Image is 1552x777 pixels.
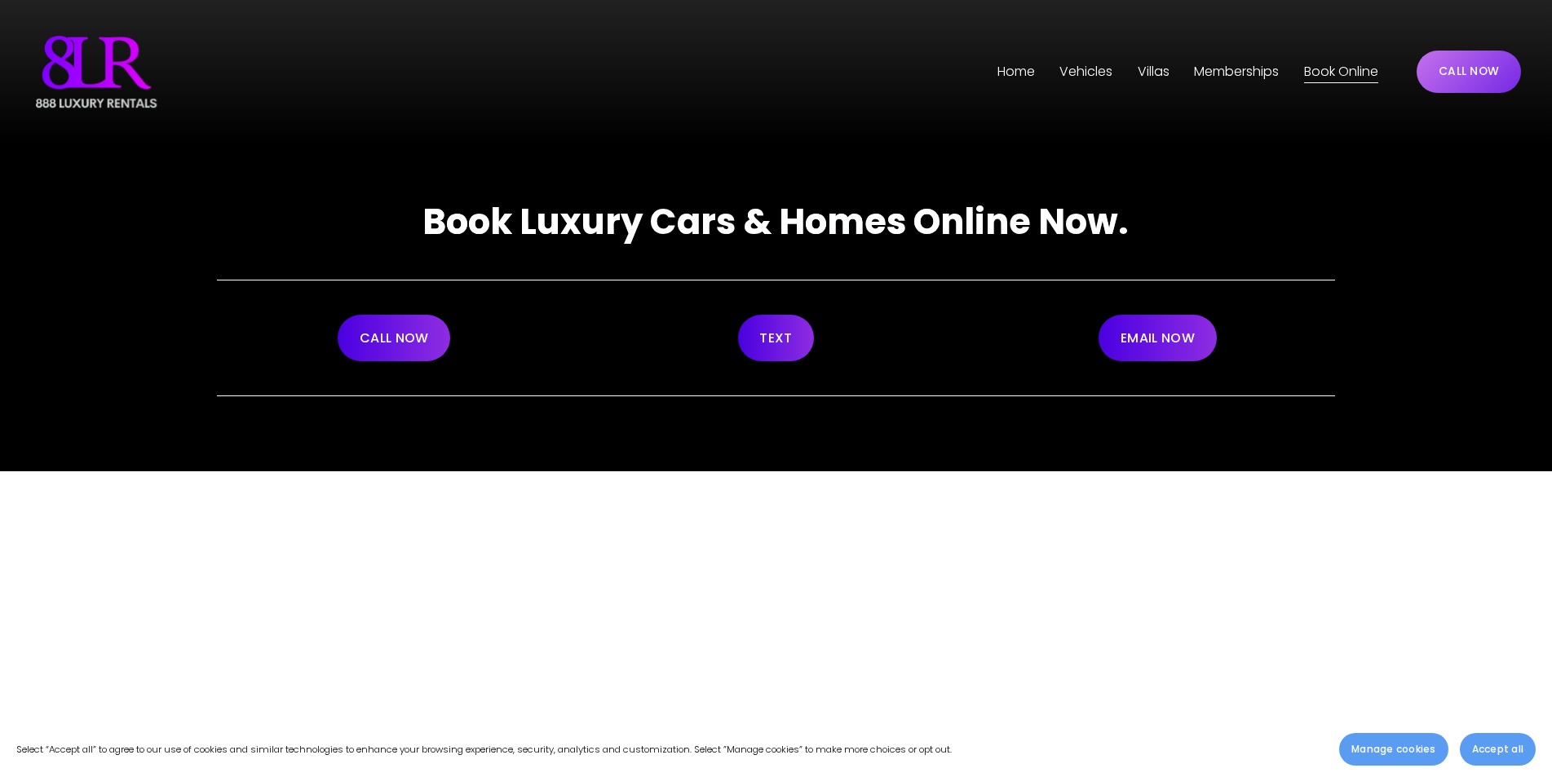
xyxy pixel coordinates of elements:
a: TEXT [738,315,815,361]
img: Luxury Car &amp; Home Rentals For Every Occasion [31,31,161,113]
a: Memberships [1194,59,1279,85]
a: EMAIL NOW [1099,315,1216,361]
a: Book Online [1304,59,1378,85]
button: Manage cookies [1339,733,1448,766]
span: Villas [1138,60,1170,84]
a: CALL NOW [338,315,450,361]
a: folder dropdown [1059,59,1112,85]
span: Accept all [1472,742,1523,757]
button: Accept all [1460,733,1536,766]
a: CALL NOW [1417,51,1521,93]
span: Vehicles [1059,60,1112,84]
p: Select “Accept all” to agree to our use of cookies and similar technologies to enhance your brows... [16,741,952,758]
strong: Book Luxury Cars & Homes Online Now. [422,196,1129,246]
a: folder dropdown [1138,59,1170,85]
span: Manage cookies [1351,742,1435,757]
a: Home [997,59,1035,85]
